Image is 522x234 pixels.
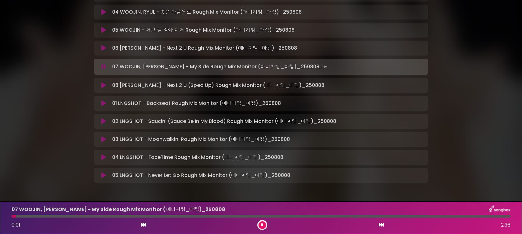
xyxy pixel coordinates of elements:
[112,136,290,143] p: 03 LNGSHOT - Moonwalkin' Rough Mix Monitor (매니지팀_마킹)_250808
[112,44,297,52] p: 06 [PERSON_NAME] - Next 2 U Rough Mix Monitor (매니지팀_마킹)_250808
[112,100,281,107] p: 01 LNGSHOT - Backseat Rough Mix Monitor (매니지팀_마킹)_250808
[489,205,511,214] img: songbox-logo-white.png
[112,26,295,34] p: 05 WOOJIN - 아닌 걸 알아 이제 Rough Mix Monitor (매니지팀_마킹)_250808
[112,82,324,89] p: 08 [PERSON_NAME] - Next 2 U (Sped Up) Rough Mix Monitor (매니지팀_마킹)_250808
[11,206,225,213] p: 07 WOOJIN, [PERSON_NAME] - My Side Rough Mix Monitor (매니지팀_마킹)_250808
[319,62,328,71] img: waveform4.gif
[112,118,336,125] p: 02 LNGSHOT - Saucin' (Sauce Be In My Blood) Rough Mix Monitor (매니지팀_마킹)_250808
[112,8,302,16] p: 04 WOOJIN, RYUL - 좋은 마음으로 Rough Mix Monitor (매니지팀_마킹)_250808
[112,62,328,71] p: 07 WOOJIN, [PERSON_NAME] - My Side Rough Mix Monitor (매니지팀_마킹)_250808
[112,154,283,161] p: 04 LNGSHOT - FaceTime Rough Mix Monitor (매니지팀_마킹)_250808
[112,172,290,179] p: 05 LNGSHOT - Never Let Go Rough Mix Monitor (매니지팀_마킹)_250808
